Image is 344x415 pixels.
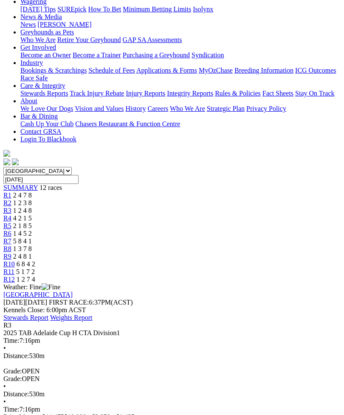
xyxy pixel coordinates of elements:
[20,120,341,128] div: Bar & Dining
[3,215,11,222] span: R4
[3,406,20,413] span: Time:
[50,314,93,321] a: Weights Report
[3,230,11,237] span: R6
[13,215,32,222] span: 4 2 1 5
[3,337,20,344] span: Time:
[125,105,146,112] a: History
[167,90,213,97] a: Integrity Reports
[3,322,11,329] span: R3
[3,299,25,306] span: [DATE]
[3,175,79,184] input: Select date
[20,67,87,74] a: Bookings & Scratchings
[3,398,6,405] span: •
[13,245,32,252] span: 1 3 7 8
[13,253,32,260] span: 2 4 8 1
[3,352,341,360] div: 530m
[3,344,6,352] span: •
[123,6,191,13] a: Minimum Betting Limits
[3,306,341,314] div: Kennels Close: 6:00pm ACST
[20,136,76,143] a: Login To Blackbook
[20,105,341,113] div: About
[3,253,11,260] a: R9
[20,21,36,28] a: News
[20,51,71,59] a: Become an Owner
[3,406,341,413] div: 7:16pm
[3,299,47,306] span: [DATE]
[262,90,293,97] a: Fact Sheets
[207,105,245,112] a: Strategic Plan
[3,291,73,298] a: [GEOGRAPHIC_DATA]
[17,260,35,268] span: 6 8 4 2
[3,199,11,206] a: R2
[3,367,22,375] span: Grade:
[37,21,91,28] a: [PERSON_NAME]
[13,207,32,214] span: 1 2 4 8
[16,268,35,275] span: 5 1 7 2
[199,67,233,74] a: MyOzChase
[3,222,11,229] a: R5
[20,13,62,20] a: News & Media
[20,44,56,51] a: Get Involved
[75,120,180,127] a: Chasers Restaurant & Function Centre
[70,90,124,97] a: Track Injury Rebate
[3,207,11,214] a: R3
[13,237,32,245] span: 5 8 4 1
[170,105,205,112] a: Who We Are
[20,128,61,135] a: Contact GRSA
[3,245,11,252] span: R8
[3,337,341,344] div: 7:16pm
[20,120,73,127] a: Cash Up Your Club
[13,192,32,199] span: 2 4 7 8
[3,383,6,390] span: •
[3,375,341,383] div: OPEN
[20,113,58,120] a: Bar & Dining
[12,158,19,165] img: twitter.svg
[3,260,15,268] a: R10
[234,67,293,74] a: Breeding Information
[20,82,65,89] a: Care & Integrity
[136,67,197,74] a: Applications & Forms
[88,6,121,13] a: How To Bet
[20,6,56,13] a: [DATE] Tips
[3,390,341,398] div: 530m
[42,283,60,291] img: Fine
[20,36,56,43] a: Who We Are
[3,390,29,398] span: Distance:
[20,74,48,82] a: Race Safe
[3,150,10,157] img: logo-grsa-white.png
[123,51,190,59] a: Purchasing a Greyhound
[3,276,15,283] a: R12
[49,299,133,306] span: 6:37PM(ACST)
[20,36,341,44] div: Greyhounds as Pets
[20,21,341,28] div: News & Media
[20,28,74,36] a: Greyhounds as Pets
[13,230,32,237] span: 1 4 5 2
[88,67,135,74] a: Schedule of Fees
[192,51,224,59] a: Syndication
[39,184,62,191] span: 12 races
[3,367,341,375] div: OPEN
[295,67,336,74] a: ICG Outcomes
[49,299,89,306] span: FIRST RACE:
[3,192,11,199] a: R1
[246,105,286,112] a: Privacy Policy
[3,329,341,337] div: 2025 TAB Adelaide Cup H CTA Division1
[3,375,22,382] span: Grade:
[20,6,341,13] div: Wagering
[3,158,10,165] img: facebook.svg
[20,90,68,97] a: Stewards Reports
[3,268,14,275] a: R11
[57,36,121,43] a: Retire Your Greyhound
[3,283,60,291] span: Weather: Fine
[3,237,11,245] a: R7
[13,222,32,229] span: 2 1 8 5
[147,105,168,112] a: Careers
[123,36,182,43] a: GAP SA Assessments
